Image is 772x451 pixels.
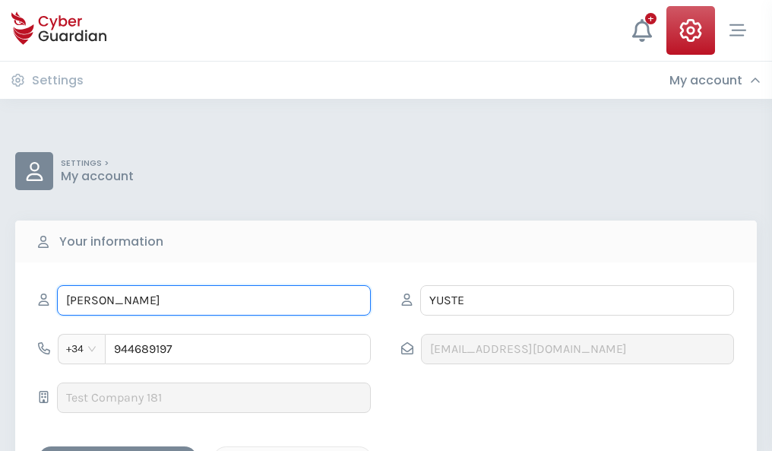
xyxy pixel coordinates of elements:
[645,13,657,24] div: +
[669,73,761,88] div: My account
[66,338,97,360] span: +34
[61,169,134,184] p: My account
[669,73,742,88] h3: My account
[61,158,134,169] p: SETTINGS >
[105,334,371,364] input: 612345678
[32,73,84,88] h3: Settings
[59,233,163,251] b: Your information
